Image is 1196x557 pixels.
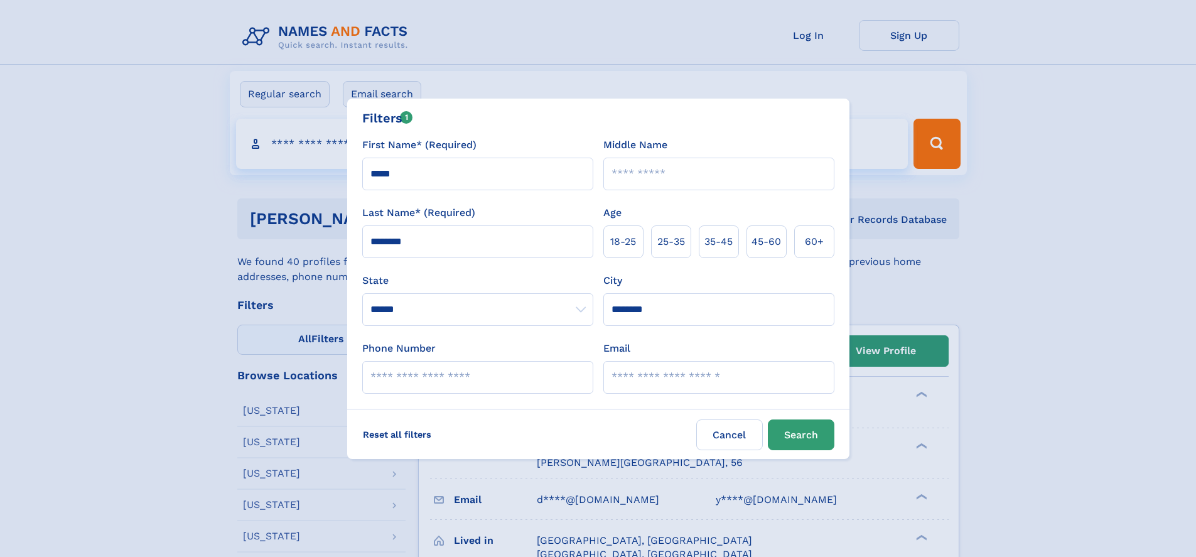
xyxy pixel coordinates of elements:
[362,205,475,220] label: Last Name* (Required)
[603,341,630,356] label: Email
[362,138,477,153] label: First Name* (Required)
[768,419,834,450] button: Search
[603,138,667,153] label: Middle Name
[362,273,593,288] label: State
[610,234,636,249] span: 18‑25
[805,234,824,249] span: 60+
[362,341,436,356] label: Phone Number
[603,273,622,288] label: City
[752,234,781,249] span: 45‑60
[603,205,622,220] label: Age
[696,419,763,450] label: Cancel
[657,234,685,249] span: 25‑35
[704,234,733,249] span: 35‑45
[355,419,439,450] label: Reset all filters
[362,109,413,127] div: Filters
